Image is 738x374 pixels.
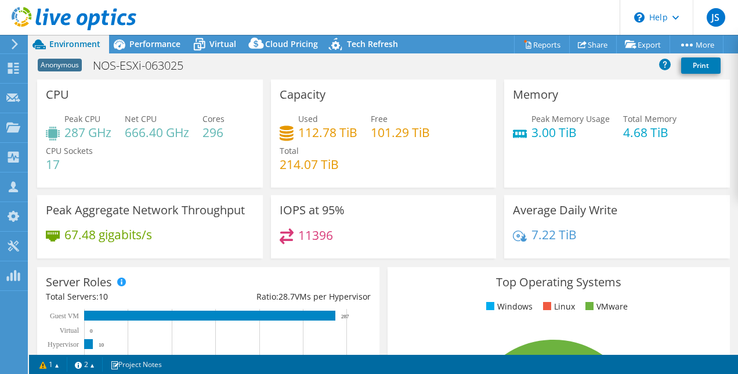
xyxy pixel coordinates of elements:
a: Print [681,57,721,74]
div: Ratio: VMs per Hypervisor [208,290,371,303]
span: Environment [49,38,100,49]
h3: Top Operating Systems [396,276,721,289]
li: Linux [540,300,575,313]
span: Cores [202,113,225,124]
span: Total Memory [623,113,676,124]
span: Used [298,113,318,124]
span: Tech Refresh [347,38,398,49]
span: JS [707,8,725,27]
span: Peak Memory Usage [531,113,610,124]
span: Peak CPU [64,113,100,124]
h4: 67.48 gigabits/s [64,228,152,241]
span: Virtual [209,38,236,49]
h3: Peak Aggregate Network Throughput [46,204,245,217]
h4: 296 [202,126,225,139]
a: 2 [67,357,103,372]
span: Free [371,113,388,124]
text: 10 [99,342,104,348]
h4: 101.29 TiB [371,126,430,139]
h3: Server Roles [46,276,112,289]
span: Total [280,145,299,156]
a: 1 [31,357,67,372]
h4: 214.07 TiB [280,158,339,171]
h3: IOPS at 95% [280,204,345,217]
text: Virtual [60,326,79,335]
h4: 7.22 TiB [531,228,577,241]
span: Net CPU [125,113,157,124]
h4: 3.00 TiB [531,126,610,139]
span: 28.7 [278,291,295,302]
h4: 112.78 TiB [298,126,357,139]
span: Anonymous [38,59,82,71]
text: 0 [90,328,93,334]
h4: 4.68 TiB [623,126,676,139]
span: Performance [129,38,180,49]
h3: CPU [46,88,69,101]
a: Export [616,35,670,53]
svg: \n [634,12,645,23]
h4: 11396 [298,229,333,242]
a: Reports [514,35,570,53]
h4: 666.40 GHz [125,126,189,139]
span: CPU Sockets [46,145,93,156]
h4: 287 GHz [64,126,111,139]
a: Project Notes [102,357,170,372]
span: 10 [99,291,108,302]
text: Guest VM [50,312,79,320]
a: More [670,35,723,53]
h3: Average Daily Write [513,204,617,217]
text: Hypervisor [48,340,79,348]
li: VMware [583,300,628,313]
h3: Capacity [280,88,325,101]
li: Windows [483,300,533,313]
div: Total Servers: [46,290,208,303]
a: Share [569,35,617,53]
span: Cloud Pricing [265,38,318,49]
text: 287 [341,314,349,319]
h4: 17 [46,158,93,171]
h3: Memory [513,88,558,101]
h1: NOS-ESXi-063025 [88,59,201,72]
